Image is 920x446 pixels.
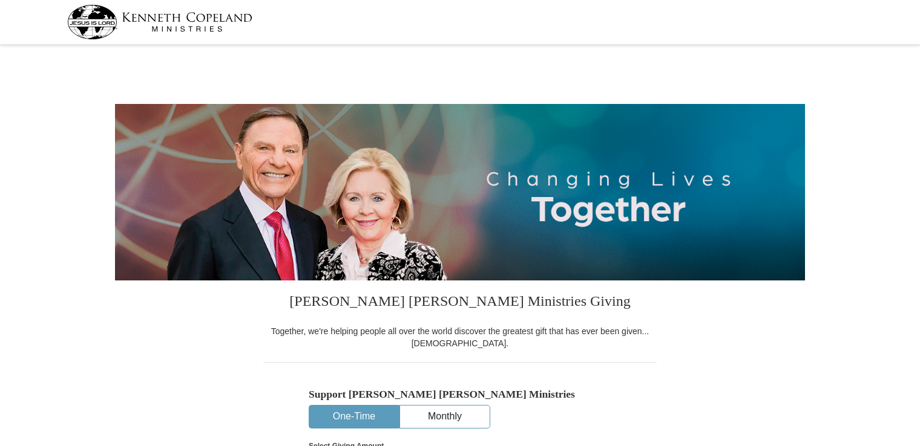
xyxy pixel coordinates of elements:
button: One-Time [309,406,399,428]
h3: [PERSON_NAME] [PERSON_NAME] Ministries Giving [263,280,657,325]
img: kcm-header-logo.svg [67,5,252,39]
div: Together, we're helping people all over the world discover the greatest gift that has ever been g... [263,325,657,349]
h5: Support [PERSON_NAME] [PERSON_NAME] Ministries [309,388,611,401]
button: Monthly [400,406,490,428]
